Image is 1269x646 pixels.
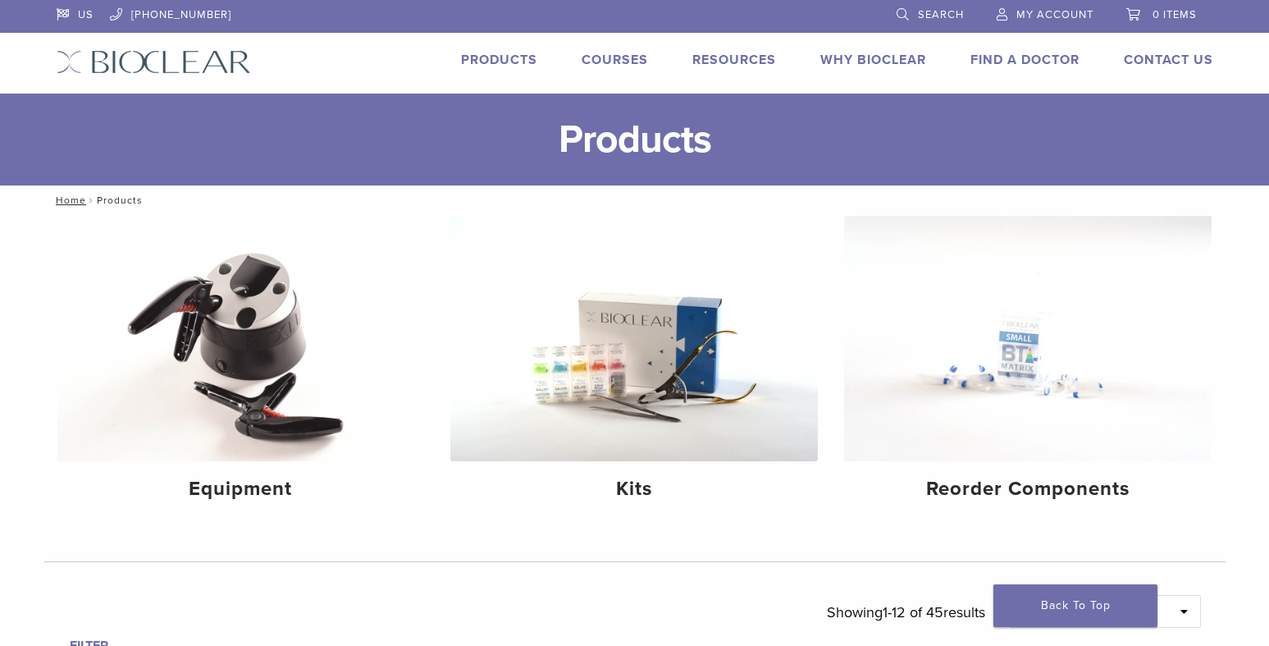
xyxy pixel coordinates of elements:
[450,216,818,461] img: Kits
[86,196,97,204] span: /
[970,52,1080,68] a: Find A Doctor
[1124,52,1213,68] a: Contact Us
[44,186,1226,215] nav: Products
[450,216,818,515] a: Kits
[582,52,648,68] a: Courses
[918,8,964,21] span: Search
[993,584,1157,627] a: Back To Top
[883,603,943,621] span: 1-12 of 45
[820,52,926,68] a: Why Bioclear
[463,474,805,504] h4: Kits
[57,50,251,74] img: Bioclear
[844,216,1212,461] img: Reorder Components
[857,474,1198,504] h4: Reorder Components
[57,216,425,515] a: Equipment
[51,195,86,206] a: Home
[692,52,776,68] a: Resources
[827,595,985,630] p: Showing results
[844,216,1212,515] a: Reorder Components
[57,216,425,461] img: Equipment
[461,52,537,68] a: Products
[71,474,412,504] h4: Equipment
[1153,8,1197,21] span: 0 items
[1016,8,1093,21] span: My Account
